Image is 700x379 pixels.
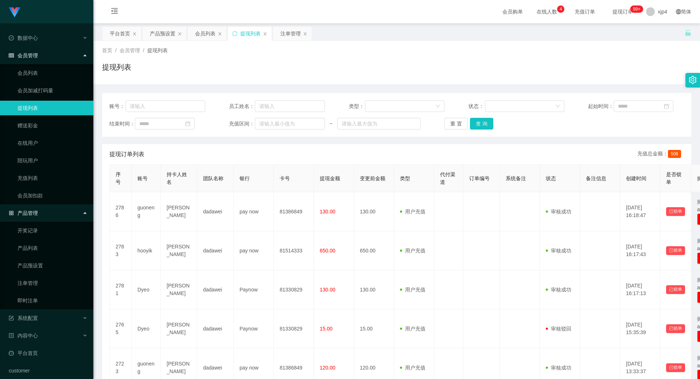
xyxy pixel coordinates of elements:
td: dadawei [197,231,234,270]
button: 重 置 [444,118,468,129]
span: 内容中心 [9,333,38,339]
span: 账号 [137,175,148,181]
span: / [143,47,144,53]
span: 数据中心 [9,35,38,41]
div: 平台首页 [110,27,130,40]
a: 在线用户 [17,136,87,150]
td: 650.00 [354,231,394,270]
button: 已锁单 [666,285,685,294]
i: 图标: profile [9,333,14,338]
td: pay now [234,192,274,231]
span: 订单编号 [469,175,490,181]
i: 图标: global [676,9,681,14]
i: 图标: sync [232,31,237,36]
span: 状态： [468,103,485,110]
i: 图标: close [178,32,182,36]
i: 图标: down [436,104,440,109]
i: 图标: close [218,32,222,36]
i: 图标: calendar [185,121,190,126]
i: 图标: setting [689,76,697,84]
td: [PERSON_NAME] [161,192,197,231]
span: 账号： [109,103,125,110]
span: 120.00 [320,365,335,371]
td: Dyeo [132,270,161,309]
span: 变更前金额 [360,175,385,181]
span: 序号 [116,171,121,185]
input: 请输入 [125,100,205,112]
span: 用户充值 [400,287,425,293]
span: / [115,47,117,53]
h1: 提现列表 [102,62,131,73]
td: 130.00 [354,192,394,231]
td: [DATE] 16:17:43 [620,231,660,270]
td: [DATE] 15:35:39 [620,309,660,348]
a: customer [9,363,87,378]
a: 即时注单 [17,293,87,308]
span: 首页 [102,47,112,53]
td: Dyeo [132,309,161,348]
span: ~ [325,120,337,128]
i: 图标: appstore-o [9,210,14,216]
span: 提现订单 [609,9,637,14]
td: 15.00 [354,309,394,348]
input: 请输入最大值为 [337,118,420,129]
span: 起始时间： [588,103,614,110]
span: 130.00 [320,209,335,214]
td: [DATE] 16:18:47 [620,192,660,231]
span: 130.00 [320,287,335,293]
i: 图标: form [9,316,14,321]
span: 审核成功 [546,365,571,371]
td: 2783 [110,231,132,270]
td: dadawei [197,192,234,231]
span: 银行 [240,175,250,181]
input: 请输入最小值为 [255,118,325,129]
td: pay now [234,231,274,270]
td: 2765 [110,309,132,348]
i: 图标: close [303,32,307,36]
span: 会员管理 [120,47,140,53]
span: 卡号 [280,175,290,181]
span: 备注信息 [586,175,606,181]
span: 类型： [349,103,365,110]
span: 结束时间： [109,120,135,128]
span: 系统配置 [9,315,38,321]
a: 产品列表 [17,241,87,255]
a: 开奖记录 [17,223,87,238]
img: logo.9652507e.png [9,7,20,18]
span: 产品管理 [9,210,38,216]
span: 用户充值 [400,365,425,371]
a: 会员加扣款 [17,188,87,203]
span: 15.00 [320,326,332,332]
span: 审核成功 [546,248,571,254]
td: [PERSON_NAME] [161,231,197,270]
button: 已锁单 [666,363,685,372]
span: 审核成功 [546,209,571,214]
i: 图标: close [263,32,267,36]
i: 图标: menu-fold [102,0,127,24]
span: 充值订单 [571,9,599,14]
div: 充值总金额： [637,150,684,159]
i: 图标: down [556,104,560,109]
a: 提现列表 [17,101,87,115]
input: 请输入 [255,100,325,112]
div: 注单管理 [280,27,301,40]
span: 充值区间： [229,120,254,128]
a: 图标: dashboard平台首页 [9,346,87,360]
td: dadawei [197,309,234,348]
span: 508 [668,150,681,158]
button: 查 询 [470,118,493,129]
i: 图标: table [9,53,14,58]
sup: 4 [557,5,564,13]
td: Paynow [234,309,274,348]
td: dadawei [197,270,234,309]
td: 81330829 [274,309,314,348]
button: 已锁单 [666,324,685,333]
td: 2781 [110,270,132,309]
a: 陪玩用户 [17,153,87,168]
sup: 163 [630,5,643,13]
td: guoneng [132,192,161,231]
td: 130.00 [354,270,394,309]
span: 审核成功 [546,287,571,293]
td: [PERSON_NAME] [161,270,197,309]
div: 提现列表 [240,27,261,40]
